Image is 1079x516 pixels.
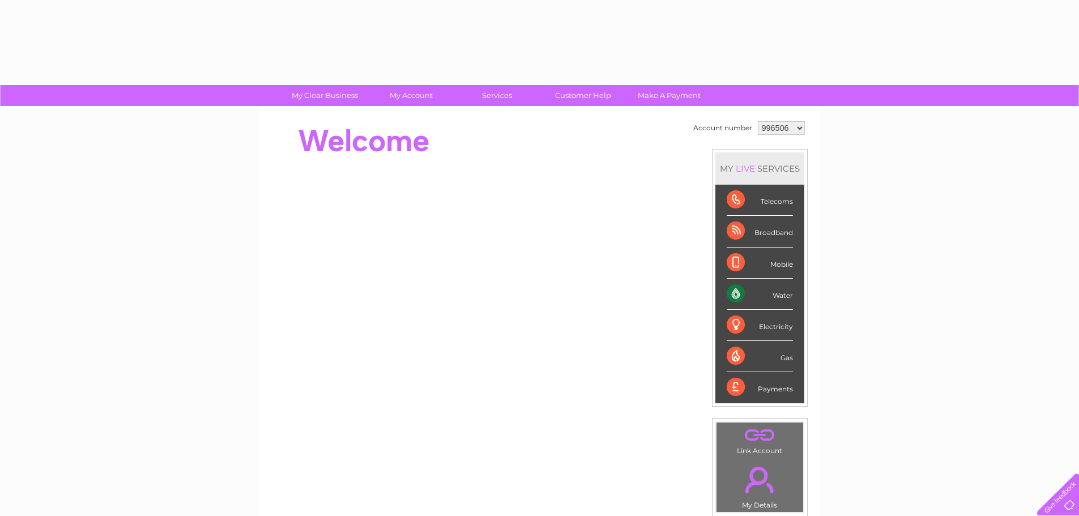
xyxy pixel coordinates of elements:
[536,85,630,106] a: Customer Help
[733,163,757,174] div: LIVE
[727,341,793,372] div: Gas
[727,310,793,341] div: Electricity
[450,85,544,106] a: Services
[727,248,793,279] div: Mobile
[727,372,793,403] div: Payments
[727,185,793,216] div: Telecoms
[690,118,755,138] td: Account number
[719,460,800,500] a: .
[727,216,793,247] div: Broadband
[278,85,372,106] a: My Clear Business
[719,425,800,445] a: .
[716,457,804,513] td: My Details
[715,152,804,185] div: MY SERVICES
[716,422,804,458] td: Link Account
[364,85,458,106] a: My Account
[727,279,793,310] div: Water
[622,85,716,106] a: Make A Payment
